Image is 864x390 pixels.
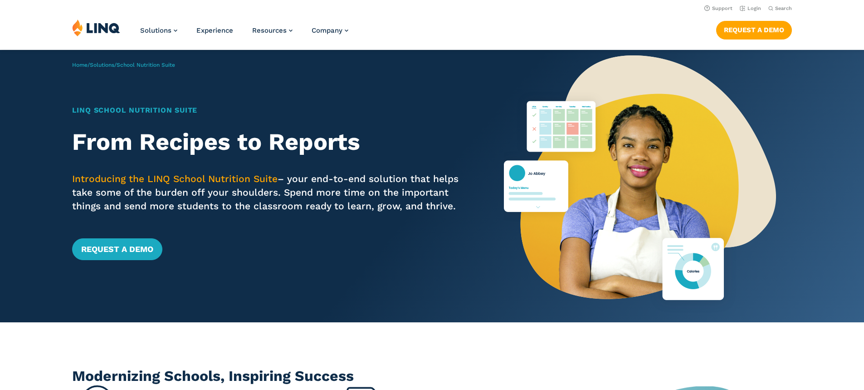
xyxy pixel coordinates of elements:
[312,26,348,35] a: Company
[140,26,177,35] a: Solutions
[72,238,162,260] a: Request a Demo
[252,26,287,35] span: Resources
[504,50,776,322] img: Nutrition Suite Launch
[117,62,175,68] span: School Nutrition Suite
[72,62,175,68] span: / /
[72,128,469,156] h2: From Recipes to Reports
[140,26,171,35] span: Solutions
[704,5,732,11] a: Support
[72,105,469,116] h1: LINQ School Nutrition Suite
[140,19,348,49] nav: Primary Navigation
[716,21,792,39] a: Request a Demo
[768,5,792,12] button: Open Search Bar
[72,172,469,213] p: – your end-to-end solution that helps take some of the burden off your shoulders. Spend more time...
[72,366,792,386] h2: Modernizing Schools, Inspiring Success
[740,5,761,11] a: Login
[72,19,120,36] img: LINQ | K‑12 Software
[72,173,278,184] span: Introducing the LINQ School Nutrition Suite
[90,62,114,68] a: Solutions
[716,19,792,39] nav: Button Navigation
[196,26,233,35] a: Experience
[775,5,792,11] span: Search
[312,26,342,35] span: Company
[252,26,293,35] a: Resources
[72,62,88,68] a: Home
